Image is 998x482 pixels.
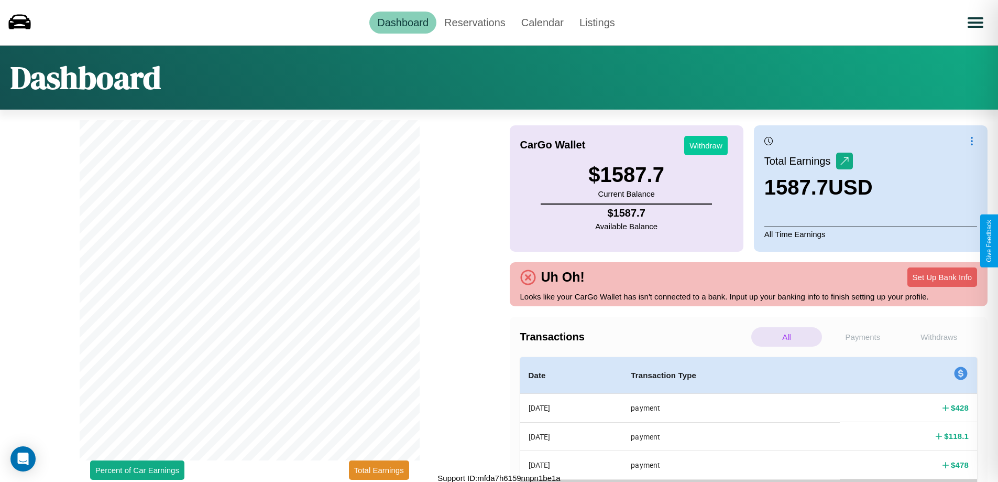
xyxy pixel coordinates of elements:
a: Listings [572,12,623,34]
a: Calendar [513,12,572,34]
button: Total Earnings [349,460,409,480]
h4: $ 478 [951,459,969,470]
p: Current Balance [588,187,664,201]
p: Payments [827,327,898,347]
h4: Date [529,369,615,382]
p: Available Balance [595,219,657,233]
h3: 1587.7 USD [764,176,873,199]
th: [DATE] [520,451,623,479]
th: [DATE] [520,394,623,423]
h4: $ 428 [951,402,969,413]
button: Withdraw [684,136,728,155]
p: Looks like your CarGo Wallet has isn't connected to a bank. Input up your banking info to finish ... [520,290,978,304]
h4: Transaction Type [631,369,831,382]
p: All [751,327,822,347]
th: [DATE] [520,422,623,451]
p: Withdraws [904,327,974,347]
a: Reservations [436,12,513,34]
h4: $ 1587.7 [595,207,657,219]
h3: $ 1587.7 [588,163,664,187]
div: Give Feedback [985,220,993,262]
th: payment [622,451,840,479]
button: Open menu [961,8,990,37]
a: Dashboard [369,12,436,34]
h4: $ 118.1 [944,431,969,442]
h4: Uh Oh! [536,270,590,285]
button: Percent of Car Earnings [90,460,184,480]
p: Total Earnings [764,152,836,170]
th: payment [622,394,840,423]
div: Open Intercom Messenger [10,446,36,472]
h1: Dashboard [10,56,161,99]
p: All Time Earnings [764,227,977,241]
button: Set Up Bank Info [907,267,977,287]
h4: Transactions [520,331,749,343]
th: payment [622,422,840,451]
h4: CarGo Wallet [520,139,586,151]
